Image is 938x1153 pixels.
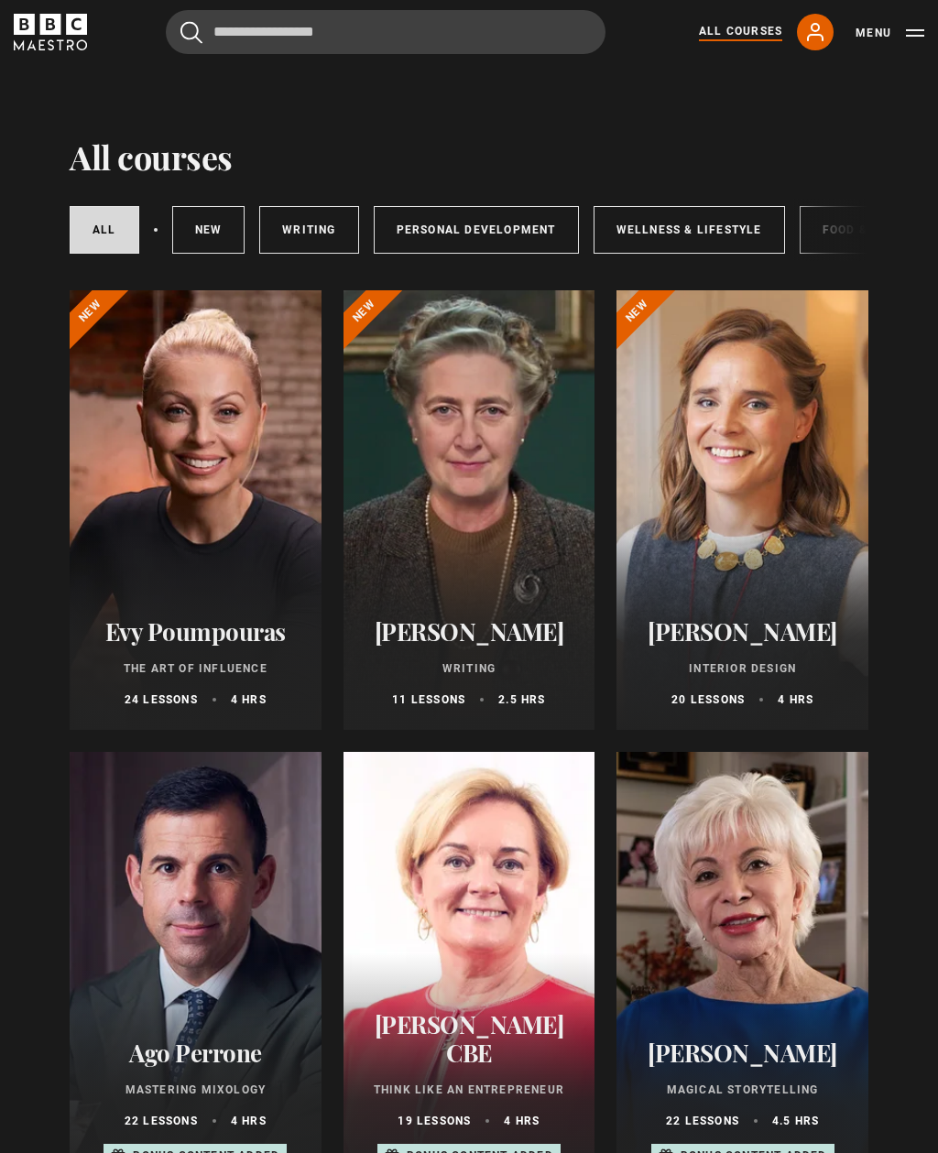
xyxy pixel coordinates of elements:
p: 4 hrs [231,1113,267,1129]
a: Evy Poumpouras The Art of Influence 24 lessons 4 hrs New [70,290,322,730]
p: 4.5 hrs [772,1113,819,1129]
a: [PERSON_NAME] Interior Design 20 lessons 4 hrs New [616,290,868,730]
p: The Art of Influence [92,660,300,677]
a: All Courses [699,23,782,41]
p: Think Like an Entrepreneur [365,1082,573,1098]
h2: [PERSON_NAME] [638,1039,846,1067]
p: 4 hrs [504,1113,540,1129]
button: Toggle navigation [856,24,924,42]
a: Personal Development [374,206,579,254]
h2: [PERSON_NAME] [638,617,846,646]
a: Writing [259,206,358,254]
p: 11 lessons [392,691,465,708]
svg: BBC Maestro [14,14,87,50]
a: All [70,206,139,254]
p: 2.5 hrs [498,691,545,708]
a: [PERSON_NAME] Writing 11 lessons 2.5 hrs New [344,290,595,730]
p: 4 hrs [778,691,813,708]
p: 20 lessons [671,691,745,708]
input: Search [166,10,605,54]
p: Writing [365,660,573,677]
a: New [172,206,245,254]
p: Mastering Mixology [92,1082,300,1098]
a: Wellness & Lifestyle [594,206,785,254]
p: Interior Design [638,660,846,677]
p: 24 lessons [125,691,198,708]
p: 19 lessons [398,1113,471,1129]
h1: All courses [70,137,233,176]
h2: [PERSON_NAME] [365,617,573,646]
h2: Ago Perrone [92,1039,300,1067]
p: 22 lessons [666,1113,739,1129]
p: 4 hrs [231,691,267,708]
h2: [PERSON_NAME] CBE [365,1010,573,1067]
h2: Evy Poumpouras [92,617,300,646]
p: 22 lessons [125,1113,198,1129]
button: Submit the search query [180,21,202,44]
p: Magical Storytelling [638,1082,846,1098]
